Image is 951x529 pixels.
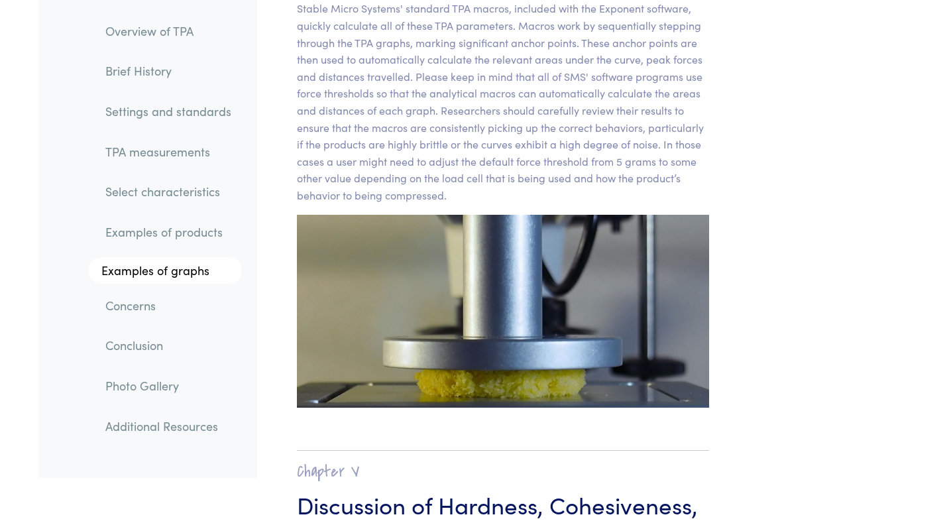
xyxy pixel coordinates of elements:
[95,331,242,361] a: Conclusion
[95,217,242,248] a: Examples of products
[88,257,242,284] a: Examples of graphs
[95,56,242,87] a: Brief History
[95,16,242,46] a: Overview of TPA
[95,177,242,207] a: Select characteristics
[95,96,242,127] a: Settings and standards
[95,137,242,167] a: TPA measurements
[95,290,242,321] a: Concerns
[95,411,242,441] a: Additional Resources
[297,215,710,408] img: pound cake, compressed to 75%
[95,371,242,401] a: Photo Gallery
[297,461,710,482] h2: Chapter V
